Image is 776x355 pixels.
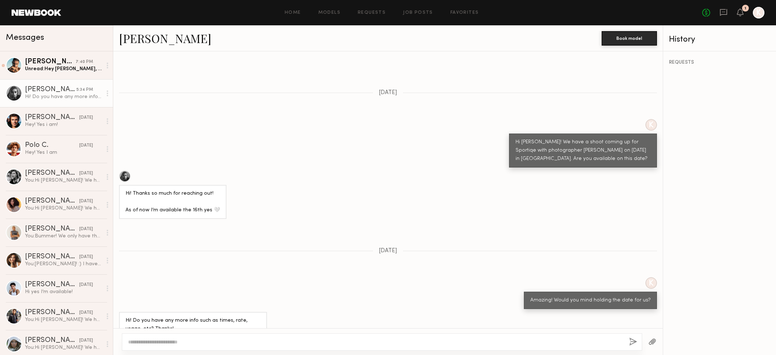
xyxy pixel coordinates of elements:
[285,10,301,15] a: Home
[25,121,102,128] div: Hey! Yes i am!
[79,337,93,344] div: [DATE]
[318,10,340,15] a: Models
[669,60,770,65] div: REQUESTS
[25,177,102,184] div: You: Hi [PERSON_NAME]! We have a shoot coming up for Sportiqe with photographer [PERSON_NAME] on ...
[358,10,386,15] a: Requests
[25,309,79,316] div: [PERSON_NAME]
[25,337,79,344] div: [PERSON_NAME]
[25,205,102,212] div: You: Hi [PERSON_NAME]! We have a shoot coming up for Sportiqe with photographer [PERSON_NAME] on ...
[79,282,93,288] div: [DATE]
[79,170,93,177] div: [DATE]
[25,86,76,93] div: [PERSON_NAME]
[25,198,79,205] div: [PERSON_NAME]
[119,30,211,46] a: [PERSON_NAME]
[530,296,650,305] div: Amazing! Would you mind holding the date for us?
[79,114,93,121] div: [DATE]
[602,35,657,41] a: Book model
[79,309,93,316] div: [DATE]
[25,142,79,149] div: Polo C.
[403,10,433,15] a: Job Posts
[25,58,76,65] div: [PERSON_NAME]
[25,316,102,323] div: You: Hi [PERSON_NAME]! We have a shoot coming up for Sportiqe with photographer [PERSON_NAME] on ...
[379,90,397,96] span: [DATE]
[25,114,79,121] div: [PERSON_NAME]
[516,138,650,163] div: Hi [PERSON_NAME]! We have a shoot coming up for Sportiqe with photographer [PERSON_NAME] on [DATE...
[79,142,93,149] div: [DATE]
[79,198,93,205] div: [DATE]
[25,149,102,156] div: Hey! Yes I am
[745,7,746,10] div: 1
[379,248,397,254] span: [DATE]
[669,35,770,44] div: History
[25,225,79,233] div: [PERSON_NAME] O.
[79,226,93,233] div: [DATE]
[25,233,102,240] div: You: Bummer! We only have the 16th as an option. Let me know if anything changes!
[76,86,93,93] div: 5:34 PM
[25,93,102,100] div: Hi! Do you have any more info such as times, rate, usage, etc? Thanks!
[25,344,102,351] div: You: Hi [PERSON_NAME]! We have a shoot coming up for Sportiqe with photographer [PERSON_NAME] on ...
[6,34,44,42] span: Messages
[753,7,764,18] a: K
[126,190,220,215] div: Hi! Thanks so much for reaching out! As of now I’m available the 16th yes 🤍
[602,31,657,46] button: Book model
[25,253,79,261] div: [PERSON_NAME]
[25,170,79,177] div: [PERSON_NAME]
[126,317,260,333] div: Hi! Do you have any more info such as times, rate, usage, etc? Thanks!
[25,281,79,288] div: [PERSON_NAME]
[76,59,93,65] div: 7:40 PM
[25,288,102,295] div: Hi yes I’m available!
[450,10,479,15] a: Favorites
[79,254,93,261] div: [DATE]
[25,261,102,267] div: You: [PERSON_NAME]! :) I have a shoot coming up for Sportiqe with photographer [PERSON_NAME] on [...
[25,65,102,72] div: Unread: Hey [PERSON_NAME], okay so it looks like I can’t do the 16th 😭 I model but I’m also a stu...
